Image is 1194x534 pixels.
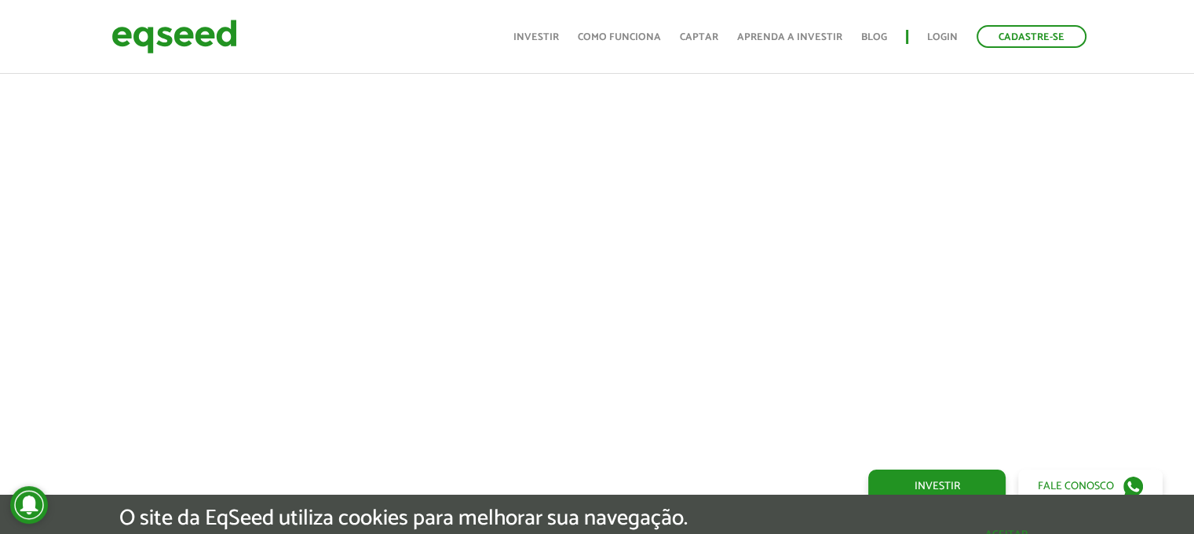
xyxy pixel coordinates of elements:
a: Aprenda a investir [737,32,842,42]
a: Fale conosco [1018,470,1163,503]
a: Blog [861,32,887,42]
img: EqSeed [111,16,237,57]
a: Investir [513,32,559,42]
a: Cadastre-se [977,25,1086,48]
a: Como funciona [578,32,661,42]
a: Captar [680,32,718,42]
a: Investir [868,470,1006,503]
a: Login [927,32,958,42]
h5: O site da EqSeed utiliza cookies para melhorar sua navegação. [119,507,688,531]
